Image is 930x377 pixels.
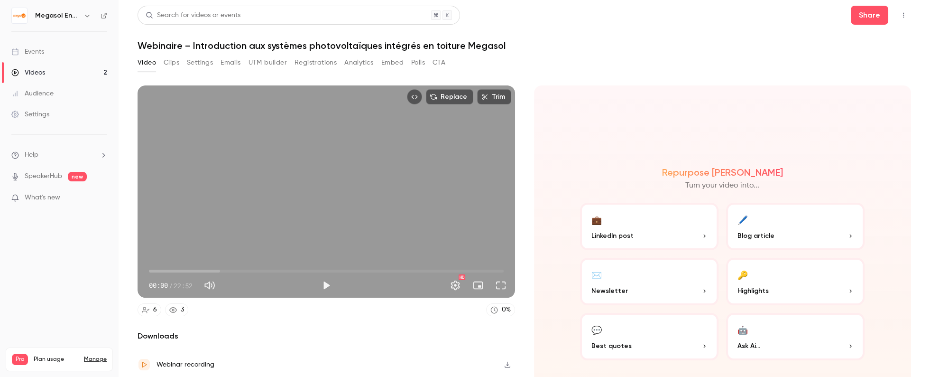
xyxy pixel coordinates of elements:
[295,55,337,70] button: Registrations
[249,55,287,70] button: UTM builder
[138,330,515,342] h2: Downloads
[426,89,473,104] button: Replace
[221,55,240,70] button: Emails
[580,203,718,250] button: 💼LinkedIn post
[84,356,107,363] a: Manage
[580,258,718,305] button: ✉️Newsletter
[11,68,45,77] div: Videos
[187,55,213,70] button: Settings
[737,231,774,241] span: Blog article
[164,55,179,70] button: Clips
[662,167,783,178] h2: Repurpose [PERSON_NAME]
[25,150,38,160] span: Help
[737,267,748,282] div: 🔑
[153,305,157,315] div: 6
[149,281,168,291] span: 00:00
[896,8,911,23] button: Top Bar Actions
[591,322,602,337] div: 💬
[34,356,78,363] span: Plan usage
[469,276,488,295] button: Turn on miniplayer
[491,276,510,295] button: Full screen
[446,276,465,295] button: Settings
[381,55,404,70] button: Embed
[25,171,62,181] a: SpeakerHub
[591,286,628,296] span: Newsletter
[411,55,425,70] button: Polls
[146,10,240,20] div: Search for videos or events
[477,89,511,104] button: Trim
[25,193,60,203] span: What's new
[591,212,602,227] div: 💼
[174,281,193,291] span: 22:52
[138,55,156,70] button: Video
[68,172,87,181] span: new
[344,55,374,70] button: Analytics
[459,274,465,280] div: HD
[11,110,49,119] div: Settings
[149,281,193,291] div: 00:00
[169,281,173,291] span: /
[96,194,107,202] iframe: Noticeable Trigger
[726,203,865,250] button: 🖊️Blog article
[11,150,107,160] li: help-dropdown-opener
[200,276,219,295] button: Mute
[12,354,28,365] span: Pro
[726,258,865,305] button: 🔑Highlights
[737,212,748,227] div: 🖊️
[591,231,634,241] span: LinkedIn post
[138,40,911,51] h1: Webinaire – Introduction aux systèmes photovoltaïques intégrés en toiture Megasol
[591,267,602,282] div: ✉️
[12,8,27,23] img: Megasol Energie AG
[486,303,515,316] a: 0%
[737,322,748,337] div: 🤖
[317,276,336,295] button: Play
[591,341,632,351] span: Best quotes
[851,6,888,25] button: Share
[35,11,80,20] h6: Megasol Energie AG
[737,341,760,351] span: Ask Ai...
[11,47,44,57] div: Events
[157,359,214,370] div: Webinar recording
[726,313,865,360] button: 🤖Ask Ai...
[181,305,184,315] div: 3
[580,313,718,360] button: 💬Best quotes
[433,55,445,70] button: CTA
[502,305,511,315] div: 0 %
[407,89,422,104] button: Embed video
[685,180,759,191] p: Turn your video into...
[138,303,161,316] a: 6
[737,286,769,296] span: Highlights
[11,89,54,98] div: Audience
[165,303,188,316] a: 3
